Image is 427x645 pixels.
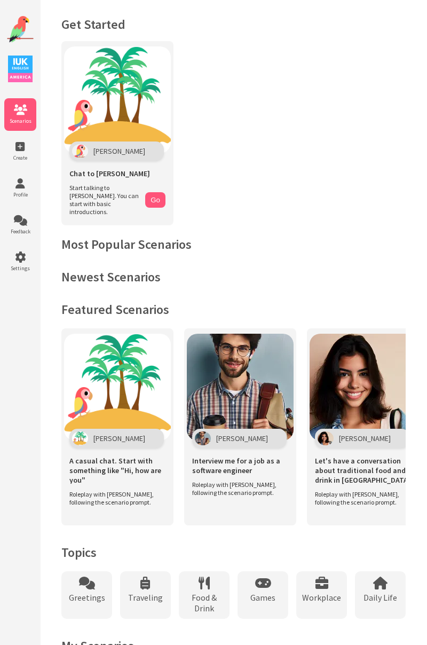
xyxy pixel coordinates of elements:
img: Character [195,431,211,445]
span: Roleplay with [PERSON_NAME], following the scenario prompt. [192,481,283,497]
img: Scenario Image [187,334,294,441]
img: IUK Logo [8,56,33,82]
span: Traveling [128,592,163,603]
img: Scenario Image [310,334,416,441]
img: Chat with Polly [64,46,171,153]
span: Scenarios [4,117,36,124]
span: [PERSON_NAME] [339,434,391,443]
img: Character [318,431,334,445]
span: Greetings [69,592,105,603]
span: Workplace [302,592,341,603]
span: [PERSON_NAME] [93,434,145,443]
h2: Topics [61,544,406,561]
span: Start talking to [PERSON_NAME]. You can start with basic introductions. [69,184,140,216]
h2: Newest Scenarios [61,269,406,285]
span: Interview me for a job as a software engineer [192,456,288,475]
img: Scenario Image [64,334,171,441]
span: Food & Drink [184,592,224,613]
span: Games [250,592,275,603]
img: Polly [72,144,88,158]
span: Create [4,154,36,161]
img: Website Logo [7,16,34,43]
span: Roleplay with [PERSON_NAME], following the scenario prompt. [69,490,160,506]
span: Let's have a conversation about traditional food and drink in [GEOGRAPHIC_DATA] [315,456,411,485]
span: Roleplay with [PERSON_NAME], following the scenario prompt. [315,490,406,506]
span: Profile [4,191,36,198]
span: [PERSON_NAME] [216,434,268,443]
span: [PERSON_NAME] [93,146,145,156]
h1: Get Started [61,16,406,33]
img: Character [72,431,88,445]
span: Feedback [4,228,36,235]
span: A casual chat. Start with something like "Hi, how are you" [69,456,165,485]
span: Settings [4,265,36,272]
span: Chat to [PERSON_NAME] [69,169,150,178]
h2: Featured Scenarios [61,301,406,318]
button: Go [145,192,165,208]
span: Daily Life [363,592,397,603]
h2: Most Popular Scenarios [61,236,406,253]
